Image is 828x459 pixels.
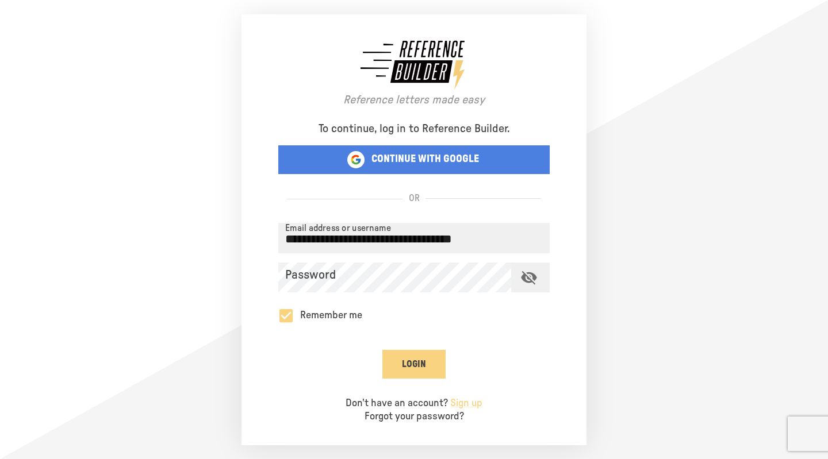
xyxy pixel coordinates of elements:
[409,192,420,205] p: OR
[278,145,550,174] button: CONTINUE WITH GOOGLE
[356,35,471,92] img: logo
[382,350,446,379] button: Login
[346,397,482,410] p: Don't have an account?
[285,222,391,235] label: Email address or username
[516,264,543,291] button: toggle password visibility
[365,411,464,422] a: Forgot your password?
[319,121,509,136] p: To continue, log in to Reference Builder.
[343,92,485,107] p: Reference letters made easy
[300,309,362,322] p: Remember me
[450,398,482,408] a: Sign up
[371,153,479,166] p: CONTINUE WITH GOOGLE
